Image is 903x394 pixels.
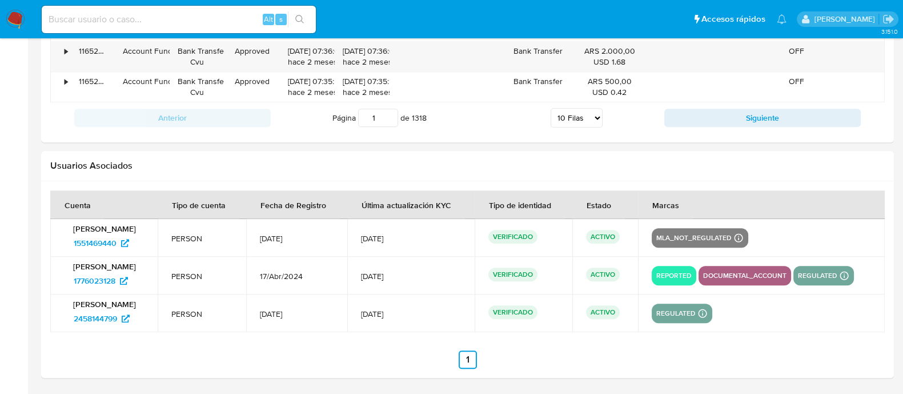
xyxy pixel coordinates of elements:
h2: Usuarios Asociados [50,160,885,172]
span: s [279,14,283,25]
input: Buscar usuario o caso... [42,12,316,27]
button: search-icon [288,11,311,27]
span: 3.151.0 [881,27,897,36]
a: Salir [882,13,894,25]
span: Alt [264,14,273,25]
span: Accesos rápidos [701,13,765,25]
p: leandro.caroprese@mercadolibre.com [814,14,878,25]
a: Notificaciones [777,14,786,24]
